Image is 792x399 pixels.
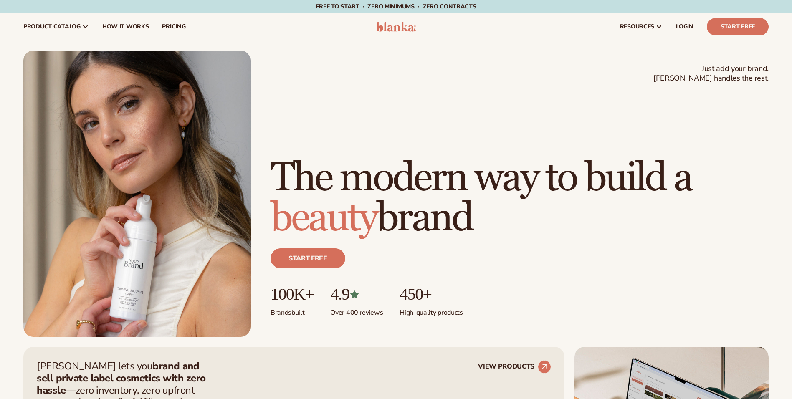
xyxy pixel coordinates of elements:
a: resources [613,13,669,40]
p: High-quality products [400,303,463,317]
span: pricing [162,23,185,30]
span: LOGIN [676,23,693,30]
a: Start free [271,248,345,268]
p: 450+ [400,285,463,303]
a: product catalog [17,13,96,40]
p: 100K+ [271,285,314,303]
span: beauty [271,194,377,242]
p: Over 400 reviews [330,303,383,317]
span: Free to start · ZERO minimums · ZERO contracts [316,3,476,10]
span: How It Works [102,23,149,30]
strong: brand and sell private label cosmetics with zero hassle [37,359,206,397]
span: Just add your brand. [PERSON_NAME] handles the rest. [653,64,769,83]
a: How It Works [96,13,156,40]
a: VIEW PRODUCTS [478,360,551,374]
span: resources [620,23,654,30]
img: logo [376,22,416,32]
p: Brands built [271,303,314,317]
h1: The modern way to build a brand [271,158,769,238]
img: Female holding tanning mousse. [23,51,251,337]
a: Start Free [707,18,769,35]
a: LOGIN [669,13,700,40]
span: product catalog [23,23,81,30]
p: 4.9 [330,285,383,303]
a: pricing [155,13,192,40]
